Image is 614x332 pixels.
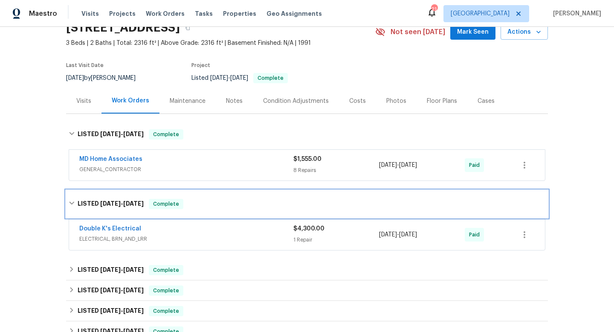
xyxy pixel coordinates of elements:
span: Last Visit Date [66,63,104,68]
span: [DATE] [123,308,144,314]
span: [DATE] [66,75,84,81]
div: Floor Plans [427,97,457,105]
span: - [100,287,144,293]
span: - [379,230,417,239]
span: Geo Assignments [266,9,322,18]
span: [DATE] [379,162,397,168]
span: [DATE] [123,267,144,273]
span: - [100,131,144,137]
span: [DATE] [100,308,121,314]
span: ELECTRICAL, BRN_AND_LRR [79,235,293,243]
span: Tasks [195,11,213,17]
div: Cases [478,97,495,105]
span: [DATE] [230,75,248,81]
button: Mark Seen [450,24,495,40]
span: Paid [469,161,483,169]
div: Work Orders [112,96,149,105]
span: [DATE] [100,131,121,137]
span: Listed [191,75,288,81]
span: Maestro [29,9,57,18]
div: 8 Repairs [293,166,379,175]
h6: LISTED [78,265,144,275]
div: 1 Repair [293,236,379,244]
span: Complete [150,266,182,274]
span: GENERAL_CONTRACTOR [79,165,293,174]
h6: LISTED [78,129,144,140]
span: [DATE] [123,131,144,137]
span: [DATE] [123,201,144,207]
div: Maintenance [170,97,206,105]
div: by [PERSON_NAME] [66,73,146,83]
div: Visits [76,97,91,105]
button: Actions [501,24,548,40]
span: - [379,161,417,169]
span: - [100,201,144,207]
div: Costs [349,97,366,105]
div: LISTED [DATE]-[DATE]Complete [66,121,548,148]
div: LISTED [DATE]-[DATE]Complete [66,190,548,218]
span: [DATE] [100,287,121,293]
span: Work Orders [146,9,185,18]
span: Visits [81,9,99,18]
span: 3 Beds | 2 Baths | Total: 2316 ft² | Above Grade: 2316 ft² | Basement Finished: N/A | 1991 [66,39,375,47]
span: [DATE] [399,232,417,238]
span: Mark Seen [457,27,489,38]
span: - [100,267,144,273]
span: [DATE] [123,287,144,293]
span: Complete [150,307,182,315]
span: [DATE] [399,162,417,168]
span: [PERSON_NAME] [550,9,601,18]
span: Complete [150,130,182,139]
div: 21 [431,5,437,14]
span: $4,300.00 [293,226,324,232]
span: [DATE] [379,232,397,238]
span: - [100,308,144,314]
span: Complete [150,200,182,208]
h6: LISTED [78,306,144,316]
span: Complete [254,76,287,81]
span: [DATE] [210,75,228,81]
h6: LISTED [78,199,144,209]
div: Notes [226,97,243,105]
span: Not seen [DATE] [391,28,445,36]
span: Projects [109,9,136,18]
span: $1,555.00 [293,156,321,162]
a: Double K's Electrical [79,226,141,232]
span: Actions [507,27,541,38]
div: LISTED [DATE]-[DATE]Complete [66,260,548,280]
h6: LISTED [78,285,144,296]
div: LISTED [DATE]-[DATE]Complete [66,280,548,301]
div: LISTED [DATE]-[DATE]Complete [66,301,548,321]
div: Condition Adjustments [263,97,329,105]
span: Project [191,63,210,68]
span: [DATE] [100,201,121,207]
span: Paid [469,230,483,239]
span: - [210,75,248,81]
a: MD Home Associates [79,156,142,162]
span: Complete [150,286,182,295]
span: [DATE] [100,267,121,273]
h2: [STREET_ADDRESS] [66,23,180,32]
div: Photos [386,97,406,105]
span: Properties [223,9,256,18]
span: [GEOGRAPHIC_DATA] [451,9,510,18]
